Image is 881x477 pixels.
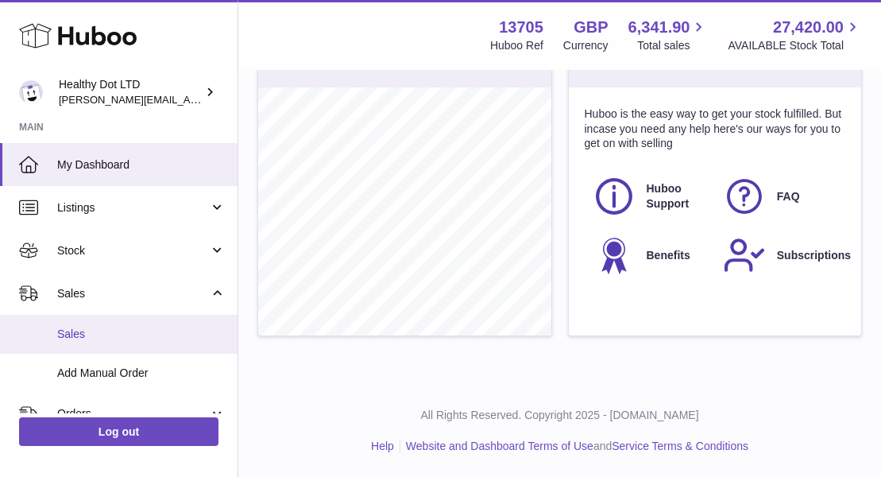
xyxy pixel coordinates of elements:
[406,440,593,452] a: Website and Dashboard Terms of Use
[371,440,394,452] a: Help
[57,243,209,258] span: Stock
[728,17,862,53] a: 27,420.00 AVAILABLE Stock Total
[19,417,218,446] a: Log out
[593,175,707,218] a: Huboo Support
[57,406,209,421] span: Orders
[499,17,543,38] strong: 13705
[57,157,226,173] span: My Dashboard
[628,17,709,53] a: 6,341.90 Total sales
[19,80,43,104] img: Dorothy@healthydot.com
[585,107,846,152] p: Huboo is the easy way to get your stock fulfilled. But incase you need any help here's our ways f...
[647,248,690,263] span: Benefits
[723,234,837,277] a: Subscriptions
[59,93,319,106] span: [PERSON_NAME][EMAIL_ADDRESS][DOMAIN_NAME]
[637,38,708,53] span: Total sales
[612,440,748,452] a: Service Terms & Conditions
[647,181,705,211] span: Huboo Support
[628,17,690,38] span: 6,341.90
[490,38,543,53] div: Huboo Ref
[728,38,862,53] span: AVAILABLE Stock Total
[59,77,202,107] div: Healthy Dot LTD
[777,189,800,204] span: FAQ
[57,200,209,215] span: Listings
[57,286,209,301] span: Sales
[773,17,844,38] span: 27,420.00
[574,17,608,38] strong: GBP
[777,248,851,263] span: Subscriptions
[400,439,748,454] li: and
[57,327,226,342] span: Sales
[57,366,226,381] span: Add Manual Order
[563,38,609,53] div: Currency
[723,175,837,218] a: FAQ
[593,234,707,277] a: Benefits
[251,408,868,423] p: All Rights Reserved. Copyright 2025 - [DOMAIN_NAME]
